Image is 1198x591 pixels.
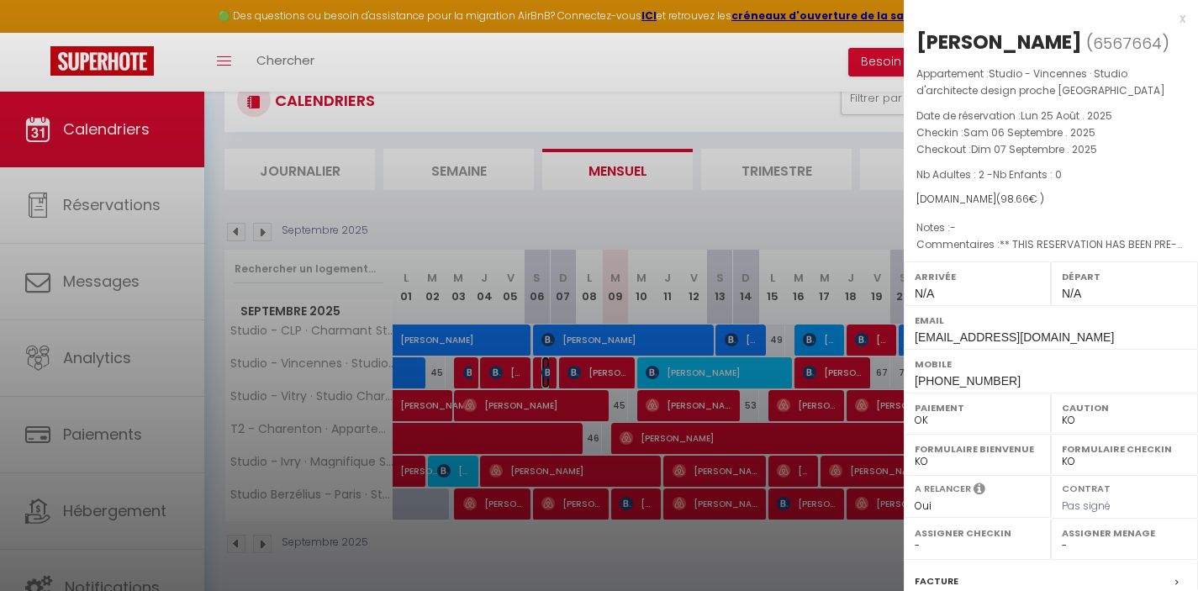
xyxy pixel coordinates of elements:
[971,142,1097,156] span: Dim 07 Septembre . 2025
[915,268,1040,285] label: Arrivée
[996,192,1044,206] span: ( € )
[963,125,1095,140] span: Sam 06 Septembre . 2025
[13,7,64,57] button: Ouvrir le widget de chat LiveChat
[916,141,1185,158] p: Checkout :
[915,399,1040,416] label: Paiement
[915,525,1040,541] label: Assigner Checkin
[1021,108,1112,123] span: Lun 25 Août . 2025
[915,330,1114,344] span: [EMAIL_ADDRESS][DOMAIN_NAME]
[1086,31,1169,55] span: ( )
[916,219,1185,236] p: Notes :
[1000,192,1029,206] span: 98.66
[915,441,1040,457] label: Formulaire Bienvenue
[915,374,1021,388] span: [PHONE_NUMBER]
[915,287,934,300] span: N/A
[916,236,1185,253] p: Commentaires :
[1062,525,1187,541] label: Assigner Menage
[1062,499,1111,513] span: Pas signé
[915,482,971,496] label: A relancer
[904,8,1185,29] div: x
[915,312,1187,329] label: Email
[916,108,1185,124] p: Date de réservation :
[915,573,958,590] label: Facture
[1062,399,1187,416] label: Caution
[915,356,1187,372] label: Mobile
[916,167,1062,182] span: Nb Adultes : 2 -
[1062,482,1111,493] label: Contrat
[916,66,1165,98] span: Studio - Vincennes · Studio d'architecte design proche [GEOGRAPHIC_DATA]
[1062,268,1187,285] label: Départ
[950,220,956,235] span: -
[993,167,1062,182] span: Nb Enfants : 0
[1093,33,1162,54] span: 6567664
[1062,287,1081,300] span: N/A
[916,192,1185,208] div: [DOMAIN_NAME]
[916,66,1185,99] p: Appartement :
[916,124,1185,141] p: Checkin :
[1062,441,1187,457] label: Formulaire Checkin
[916,29,1082,55] div: [PERSON_NAME]
[974,482,985,500] i: Sélectionner OUI si vous souhaiter envoyer les séquences de messages post-checkout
